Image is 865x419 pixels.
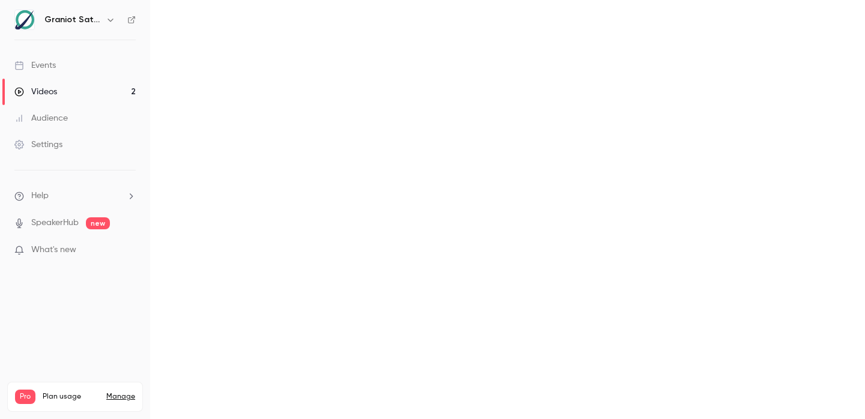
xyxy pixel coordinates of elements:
[43,392,99,402] span: Plan usage
[15,10,34,29] img: Graniot Satellite Technologies SL
[14,190,136,202] li: help-dropdown-opener
[31,190,49,202] span: Help
[14,86,57,98] div: Videos
[14,59,56,71] div: Events
[31,244,76,256] span: What's new
[31,217,79,229] a: SpeakerHub
[15,390,35,404] span: Pro
[106,392,135,402] a: Manage
[121,245,136,256] iframe: Noticeable Trigger
[14,139,62,151] div: Settings
[14,112,68,124] div: Audience
[86,217,110,229] span: new
[44,14,101,26] h6: Graniot Satellite Technologies SL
